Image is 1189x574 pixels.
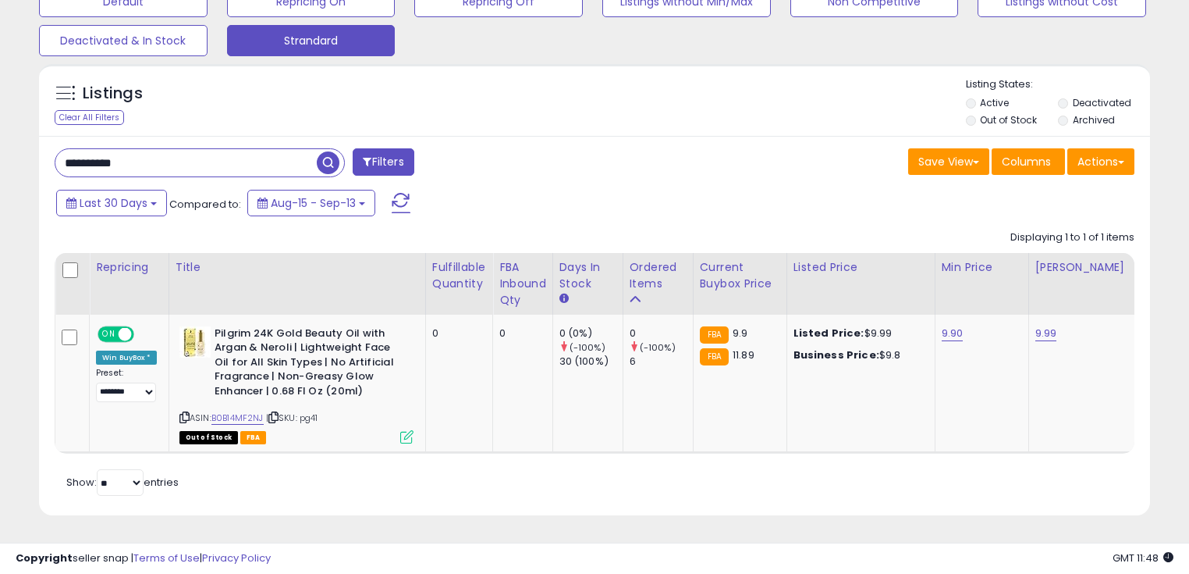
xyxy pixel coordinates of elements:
[559,326,623,340] div: 0 (0%)
[83,83,143,105] h5: Listings
[179,326,413,442] div: ASIN:
[240,431,267,444] span: FBA
[176,259,419,276] div: Title
[432,326,481,340] div: 0
[630,259,687,292] div: Ordered Items
[80,195,147,211] span: Last 30 Days
[179,326,211,358] img: 41jIZGZ-C9L._SL40_.jpg
[499,326,541,340] div: 0
[966,77,1151,92] p: Listing States:
[1010,230,1134,245] div: Displaying 1 to 1 of 1 items
[96,259,162,276] div: Repricing
[133,551,200,565] a: Terms of Use
[16,551,271,566] div: seller snap | |
[99,327,119,340] span: ON
[793,259,928,276] div: Listed Price
[1073,96,1131,109] label: Deactivated
[179,431,238,444] span: All listings that are currently out of stock and unavailable for purchase on Amazon
[132,327,157,340] span: OFF
[700,259,780,292] div: Current Buybox Price
[56,190,167,216] button: Last 30 Days
[570,341,605,354] small: (-100%)
[66,475,179,490] span: Show: entries
[271,195,356,211] span: Aug-15 - Sep-13
[1002,154,1051,169] span: Columns
[16,551,73,565] strong: Copyright
[793,348,923,362] div: $9.8
[55,110,124,125] div: Clear All Filters
[559,292,569,306] small: Days In Stock.
[211,412,264,425] a: B0B14MF2NJ
[733,326,747,340] span: 9.9
[432,259,486,292] div: Fulfillable Quantity
[630,326,693,340] div: 0
[793,326,864,340] b: Listed Price:
[700,348,729,365] small: FBA
[1067,148,1134,175] button: Actions
[1113,551,1173,565] span: 2025-10-14 11:48 GMT
[640,341,676,354] small: (-100%)
[992,148,1065,175] button: Columns
[700,326,729,344] small: FBA
[980,96,1009,109] label: Active
[1073,113,1115,127] label: Archived
[169,197,241,212] span: Compared to:
[1035,259,1128,276] div: [PERSON_NAME]
[499,259,546,308] div: FBA inbound Qty
[793,326,923,340] div: $9.99
[96,368,157,403] div: Preset:
[630,355,693,369] div: 6
[215,326,404,403] b: Pilgrim 24K Gold Beauty Oil with Argan & Neroli | Lightweight Face Oil for All Skin Types | No Ar...
[942,259,1022,276] div: Min Price
[942,326,964,341] a: 9.90
[353,148,413,176] button: Filters
[39,25,208,56] button: Deactivated & In Stock
[266,412,318,424] span: | SKU: pg41
[559,259,616,292] div: Days In Stock
[733,348,754,362] span: 11.89
[227,25,396,56] button: Strandard
[793,348,879,362] b: Business Price:
[980,113,1037,127] label: Out of Stock
[1035,326,1057,341] a: 9.99
[96,351,157,365] div: Win BuyBox *
[247,190,375,216] button: Aug-15 - Sep-13
[559,355,623,369] div: 30 (100%)
[908,148,989,175] button: Save View
[202,551,271,565] a: Privacy Policy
